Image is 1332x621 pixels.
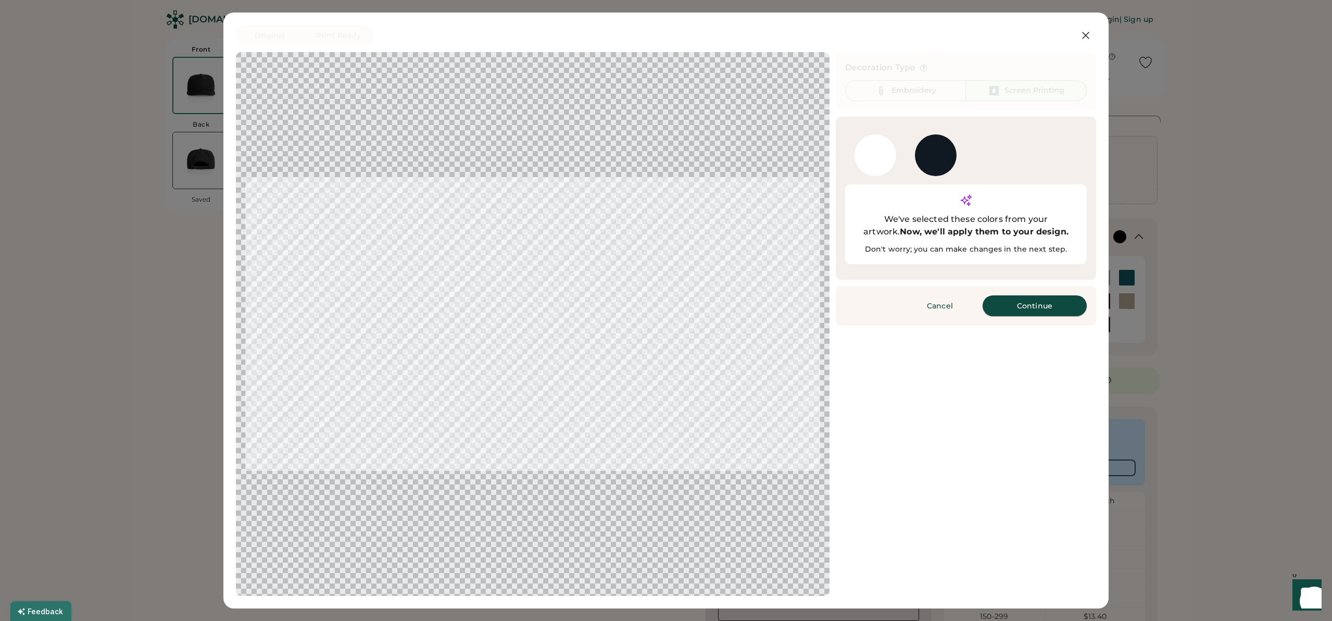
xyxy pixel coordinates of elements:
[903,295,976,316] button: Cancel
[845,61,915,74] div: Decoration Type
[988,84,1000,97] img: Ink%20-%20Selected.svg
[236,25,304,46] button: Original
[855,244,1077,255] div: Don't worry; you can make changes in the next step.
[900,227,1069,237] strong: Now, we'll apply them to your design.
[983,295,1087,316] button: Continue
[1004,85,1064,96] div: Screen Printing
[1283,574,1327,619] iframe: Front Chat
[304,25,373,46] button: Print Ready
[855,213,1077,238] div: We've selected these colors from your artwork.
[875,84,887,97] img: Thread%20-%20Unselected.svg
[891,85,936,96] div: Embroidery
